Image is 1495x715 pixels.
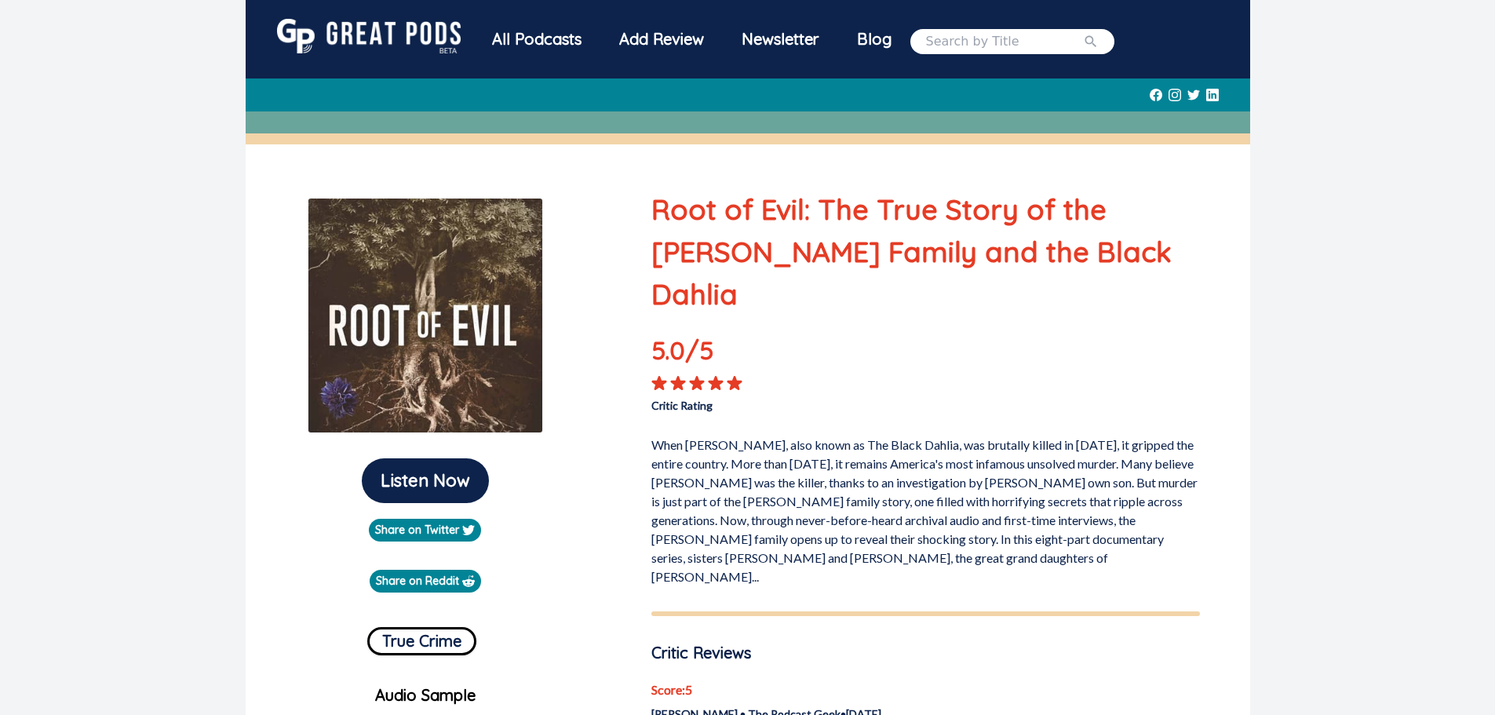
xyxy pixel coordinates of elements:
img: Root of Evil: The True Story of the Hodel Family and the Black Dahlia [308,198,543,433]
a: Newsletter [723,19,838,64]
button: Listen Now [362,458,489,503]
p: Score: 5 [651,680,1200,699]
a: Share on Reddit [370,570,481,593]
p: 5.0 /5 [651,331,761,375]
a: True Crime [367,621,476,655]
button: True Crime [367,627,476,655]
p: Critic Reviews [651,641,1200,665]
img: GreatPods [277,19,461,53]
p: Root of Evil: The True Story of the [PERSON_NAME] Family and the Black Dahlia [651,188,1200,316]
p: Critic Rating [651,391,925,414]
a: All Podcasts [473,19,600,64]
p: Audio Sample [258,684,593,707]
div: Newsletter [723,19,838,60]
a: Share on Twitter [369,519,481,542]
a: Blog [838,19,910,60]
a: Add Review [600,19,723,60]
p: When [PERSON_NAME], also known as The Black Dahlia, was brutally killed in [DATE], it gripped the... [651,429,1200,586]
div: All Podcasts [473,19,600,60]
input: Search by Title [926,32,1083,51]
